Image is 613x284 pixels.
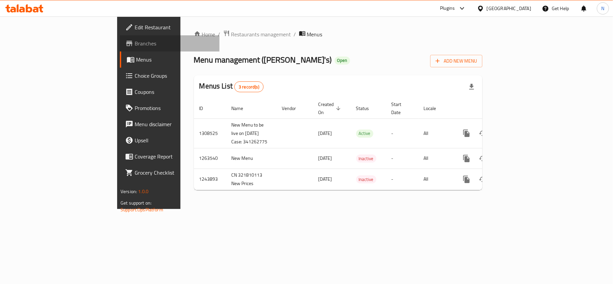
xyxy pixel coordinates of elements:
[440,4,455,12] div: Plugins
[194,98,529,190] table: enhanced table
[138,187,148,196] span: 1.0.0
[199,81,264,92] h2: Menus List
[121,199,151,207] span: Get support on:
[356,104,378,112] span: Status
[307,30,322,38] span: Menus
[418,148,453,169] td: All
[458,125,475,141] button: more
[318,154,332,163] span: [DATE]
[356,175,376,183] div: Inactive
[223,30,291,39] a: Restaurants management
[120,148,219,165] a: Coverage Report
[120,19,219,35] a: Edit Restaurant
[120,84,219,100] a: Coupons
[386,148,418,169] td: -
[391,100,410,116] span: Start Date
[453,98,529,119] th: Actions
[318,100,343,116] span: Created On
[386,118,418,148] td: -
[121,205,163,214] a: Support.OpsPlatform
[135,152,214,161] span: Coverage Report
[199,104,212,112] span: ID
[120,116,219,132] a: Menu disclaimer
[226,118,277,148] td: New Menu to be live on [DATE] Case: 341262775
[475,171,491,187] button: Change Status
[135,23,214,31] span: Edit Restaurant
[135,120,214,128] span: Menu disclaimer
[356,130,373,138] div: Active
[318,175,332,183] span: [DATE]
[475,150,491,167] button: Change Status
[121,187,137,196] span: Version:
[135,72,214,80] span: Choice Groups
[120,68,219,84] a: Choice Groups
[601,5,604,12] span: N
[234,81,264,92] div: Total records count
[120,132,219,148] a: Upsell
[487,5,531,12] div: [GEOGRAPHIC_DATA]
[464,79,480,95] div: Export file
[356,176,376,183] span: Inactive
[356,155,376,163] span: Inactive
[135,136,214,144] span: Upsell
[231,30,291,38] span: Restaurants management
[356,130,373,137] span: Active
[282,104,305,112] span: Vendor
[458,150,475,167] button: more
[135,169,214,177] span: Grocery Checklist
[475,125,491,141] button: Change Status
[294,30,296,38] li: /
[458,171,475,187] button: more
[226,148,277,169] td: New Menu
[235,84,263,90] span: 3 record(s)
[318,129,332,138] span: [DATE]
[120,35,219,51] a: Branches
[335,58,350,63] span: Open
[356,154,376,163] div: Inactive
[120,100,219,116] a: Promotions
[430,55,482,67] button: Add New Menu
[135,88,214,96] span: Coupons
[194,30,482,39] nav: breadcrumb
[436,57,477,65] span: Add New Menu
[135,39,214,47] span: Branches
[418,118,453,148] td: All
[120,51,219,68] a: Menus
[424,104,445,112] span: Locale
[135,104,214,112] span: Promotions
[386,169,418,190] td: -
[335,57,350,65] div: Open
[232,104,252,112] span: Name
[136,56,214,64] span: Menus
[194,52,332,67] span: Menu management ( [PERSON_NAME]'s )
[120,165,219,181] a: Grocery Checklist
[226,169,277,190] td: CN 321810113 New Prices
[418,169,453,190] td: All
